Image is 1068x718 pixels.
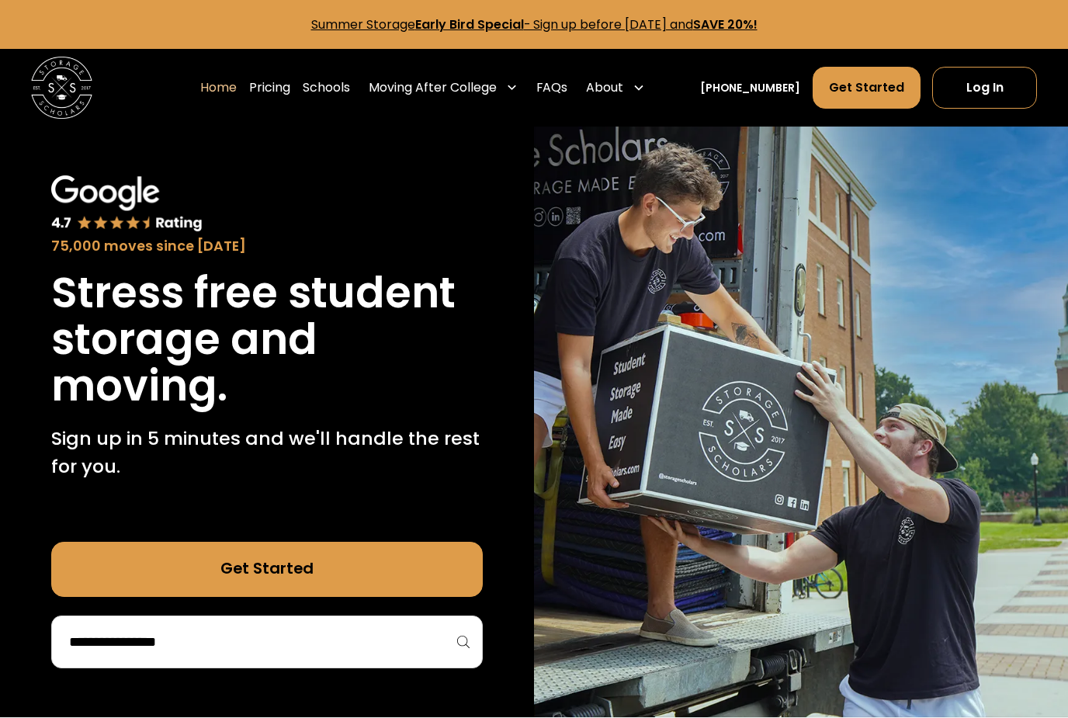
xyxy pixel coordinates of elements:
img: Storage Scholars makes moving and storage easy. [534,127,1068,718]
strong: Early Bird Special [415,16,524,33]
img: Storage Scholars main logo [31,57,92,118]
h1: Stress free student storage and moving. [51,269,482,409]
p: Sign up in 5 minutes and we'll handle the rest for you. [51,425,482,480]
strong: SAVE 20%! [693,16,758,33]
div: About [580,66,651,109]
div: 75,000 moves since [DATE] [51,236,482,257]
a: Home [200,66,237,109]
div: About [586,78,623,97]
a: Pricing [249,66,290,109]
a: [PHONE_NUMBER] [700,80,800,96]
a: home [31,57,92,118]
div: Moving After College [369,78,497,97]
a: Log In [932,67,1037,109]
a: Get Started [813,67,921,109]
a: Schools [303,66,350,109]
img: Google 4.7 star rating [51,175,202,233]
div: Moving After College [362,66,525,109]
a: Summer StorageEarly Bird Special- Sign up before [DATE] andSAVE 20%! [311,16,758,33]
a: Get Started [51,542,482,597]
a: FAQs [536,66,567,109]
